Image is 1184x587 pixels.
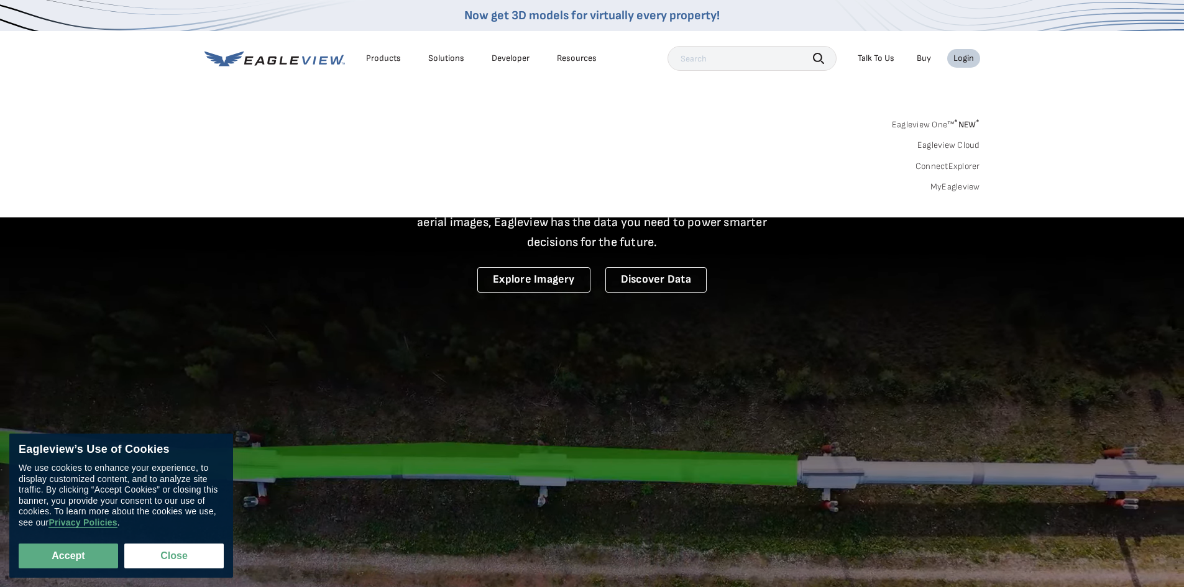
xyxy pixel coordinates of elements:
[428,53,464,64] div: Solutions
[366,53,401,64] div: Products
[492,53,530,64] a: Developer
[930,181,980,193] a: MyEagleview
[953,53,974,64] div: Login
[916,161,980,172] a: ConnectExplorer
[917,140,980,151] a: Eagleview Cloud
[668,46,837,71] input: Search
[19,544,118,568] button: Accept
[48,517,117,528] a: Privacy Policies
[402,193,782,252] p: A new era starts here. Built on more than 3.5 billion high-resolution aerial images, Eagleview ha...
[19,463,224,528] div: We use cookies to enhance your experience, to display customized content, and to analyze site tra...
[19,443,224,457] div: Eagleview’s Use of Cookies
[464,8,720,23] a: Now get 3D models for virtually every property!
[557,53,597,64] div: Resources
[892,116,980,130] a: Eagleview One™*NEW*
[124,544,224,568] button: Close
[858,53,894,64] div: Talk To Us
[605,267,707,293] a: Discover Data
[917,53,931,64] a: Buy
[954,119,980,130] span: NEW
[477,267,590,293] a: Explore Imagery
